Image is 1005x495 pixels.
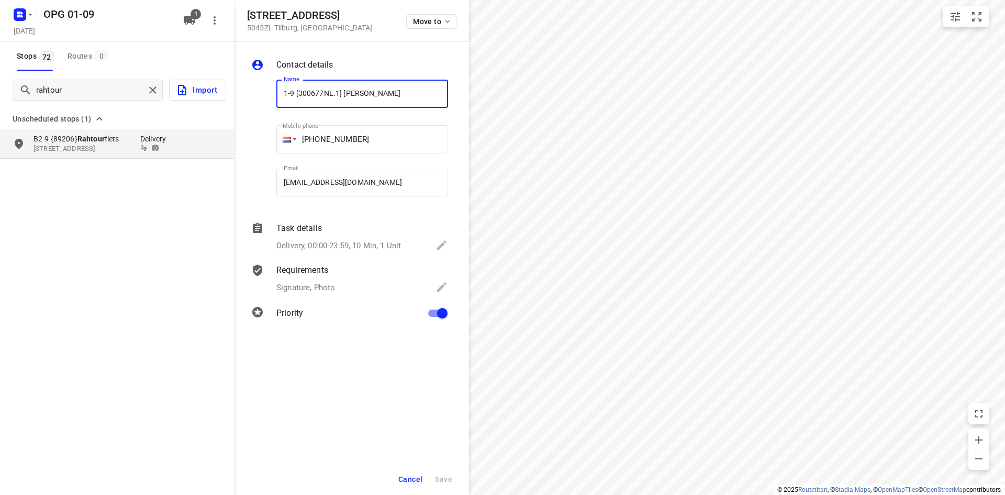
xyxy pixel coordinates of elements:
[251,222,448,254] div: Task detailsDelivery, 00:00-23:59, 10 Min, 1 Unit
[251,264,448,295] div: RequirementsSignature, Photo
[406,14,456,29] button: Move to
[176,83,217,97] span: Import
[276,307,303,320] p: Priority
[140,134,172,144] p: Delivery
[835,486,870,493] a: Stadia Maps
[435,239,448,251] svg: Edit
[413,17,452,26] span: Move to
[9,25,39,37] h5: Project date
[33,144,130,154] p: Van der Pekstraat 53, 1031CR, Amsterdam, NL
[95,50,108,61] span: 0
[13,113,91,125] span: Unscheduled stops (1)
[276,125,296,153] div: Netherlands: + 31
[276,264,328,277] p: Requirements
[276,59,333,71] p: Contact details
[191,9,201,19] span: 1
[169,80,226,101] button: Import
[276,240,401,252] p: Delivery, 00:00-23:59, 10 Min, 1 Unit
[39,6,175,23] h5: Rename
[276,125,448,153] input: 1 (702) 123-4567
[283,123,318,129] label: Mobile phone
[33,134,130,144] p: B2-9 {89206} fiets
[40,51,54,62] span: 72
[179,10,200,31] button: 1
[17,50,57,63] span: Stops
[276,222,322,235] p: Task details
[777,486,1001,493] li: © 2025 , © , © © contributors
[398,475,422,483] span: Cancel
[36,82,145,98] input: Add or search stops
[163,80,226,101] a: Import
[798,486,828,493] a: Routetitan
[435,281,448,293] svg: Edit
[394,470,427,489] button: Cancel
[923,486,966,493] a: OpenStreetMap
[8,113,108,125] button: Unscheduled stops (1)
[878,486,918,493] a: OpenMapTiles
[943,6,989,27] div: small contained button group
[77,135,105,143] b: Rahtour
[247,9,372,21] h5: [STREET_ADDRESS]
[247,24,372,32] p: 5045ZL Tilburg , [GEOGRAPHIC_DATA]
[251,59,448,73] div: Contact details
[276,282,335,294] p: Signature, Photo
[204,10,225,31] button: More
[68,50,111,63] div: Routes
